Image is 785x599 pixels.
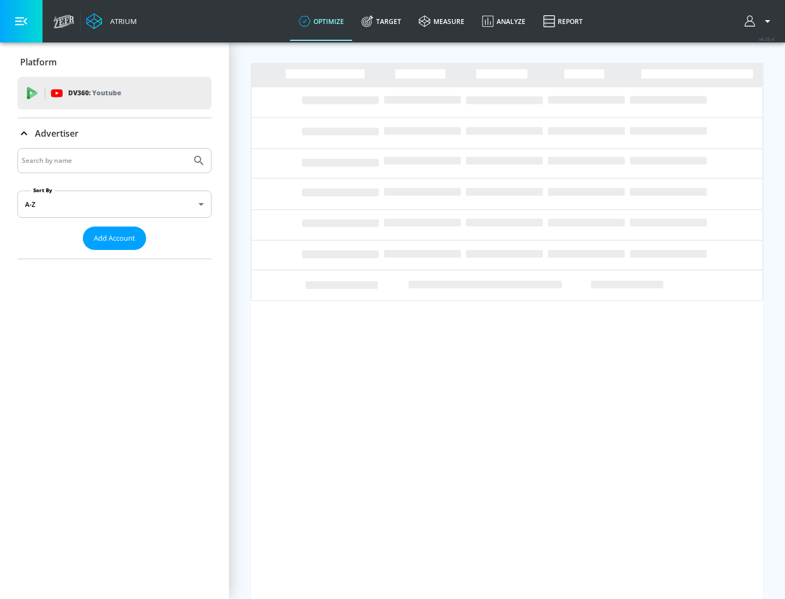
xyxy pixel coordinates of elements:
div: A-Z [17,191,212,218]
input: Search by name [22,154,187,168]
a: Analyze [473,2,534,41]
div: Atrium [106,16,137,26]
label: Sort By [31,187,55,194]
button: Add Account [83,227,146,250]
span: v 4.25.4 [759,36,774,42]
div: DV360: Youtube [17,77,212,109]
p: Platform [20,56,57,68]
a: Target [353,2,410,41]
div: Advertiser [17,148,212,259]
a: optimize [290,2,353,41]
p: DV360: [68,87,121,99]
p: Advertiser [35,127,78,139]
div: Advertiser [17,118,212,149]
nav: list of Advertiser [17,250,212,259]
p: Youtube [92,87,121,99]
span: Add Account [94,232,135,245]
a: Atrium [86,13,137,29]
div: Platform [17,47,212,77]
a: measure [410,2,473,41]
a: Report [534,2,591,41]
